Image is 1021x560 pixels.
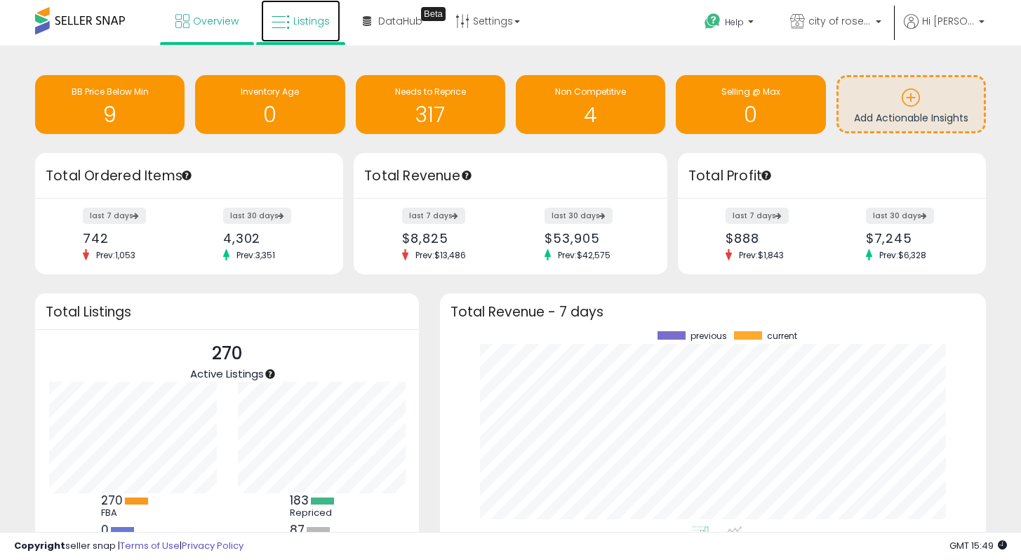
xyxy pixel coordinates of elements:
[264,368,276,380] div: Tooltip anchor
[195,75,345,134] a: Inventory Age 0
[193,14,239,28] span: Overview
[223,231,319,246] div: 4,302
[378,14,422,28] span: DataHub
[120,539,180,552] a: Terms of Use
[866,208,934,224] label: last 30 days
[202,103,338,126] h1: 0
[683,103,818,126] h1: 0
[872,249,933,261] span: Prev: $6,328
[408,249,473,261] span: Prev: $13,486
[229,249,282,261] span: Prev: 3,351
[290,521,305,538] b: 87
[290,507,353,519] div: Repriced
[922,14,975,28] span: Hi [PERSON_NAME]
[704,13,721,30] i: Get Help
[402,208,465,224] label: last 7 days
[904,14,985,46] a: Hi [PERSON_NAME]
[83,208,146,224] label: last 7 days
[725,16,744,28] span: Help
[35,75,185,134] a: BB Price Below Min 9
[83,231,178,246] div: 742
[190,340,264,367] p: 270
[676,75,825,134] a: Selling @ Max 0
[726,231,821,246] div: $888
[732,249,791,261] span: Prev: $1,843
[854,111,968,125] span: Add Actionable Insights
[356,75,505,134] a: Needs to Reprice 317
[545,208,613,224] label: last 30 days
[241,86,299,98] span: Inventory Age
[839,77,984,131] a: Add Actionable Insights
[89,249,142,261] span: Prev: 1,053
[46,166,333,186] h3: Total Ordered Items
[395,86,466,98] span: Needs to Reprice
[721,86,780,98] span: Selling @ Max
[14,539,65,552] strong: Copyright
[949,539,1007,552] span: 2025-09-6 15:49 GMT
[551,249,618,261] span: Prev: $42,575
[421,7,446,21] div: Tooltip anchor
[364,166,657,186] h3: Total Revenue
[101,492,123,509] b: 270
[545,231,642,246] div: $53,905
[101,521,109,538] b: 0
[516,75,665,134] a: Non Competitive 4
[363,103,498,126] h1: 317
[290,492,309,509] b: 183
[866,231,961,246] div: $7,245
[726,208,789,224] label: last 7 days
[523,103,658,126] h1: 4
[293,14,330,28] span: Listings
[101,507,164,519] div: FBA
[760,169,773,182] div: Tooltip anchor
[693,2,768,46] a: Help
[72,86,149,98] span: BB Price Below Min
[46,307,408,317] h3: Total Listings
[182,539,243,552] a: Privacy Policy
[180,169,193,182] div: Tooltip anchor
[402,231,500,246] div: $8,825
[690,331,727,341] span: previous
[460,169,473,182] div: Tooltip anchor
[42,103,178,126] h1: 9
[555,86,626,98] span: Non Competitive
[767,331,797,341] span: current
[688,166,975,186] h3: Total Profit
[14,540,243,553] div: seller snap | |
[808,14,872,28] span: city of roses distributors llc
[190,366,264,381] span: Active Listings
[223,208,291,224] label: last 30 days
[451,307,975,317] h3: Total Revenue - 7 days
